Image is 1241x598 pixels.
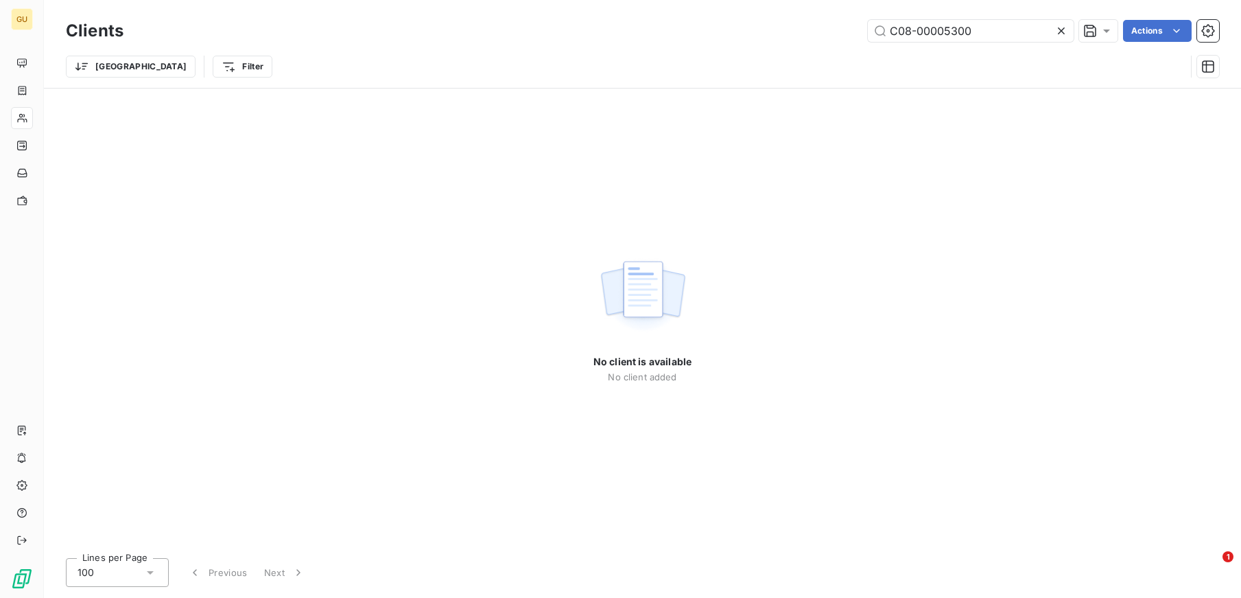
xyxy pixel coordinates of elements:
iframe: Intercom live chat [1194,551,1227,584]
button: [GEOGRAPHIC_DATA] [66,56,196,78]
input: Search [868,20,1074,42]
span: No client added [608,371,676,382]
h3: Clients [66,19,123,43]
span: 1 [1222,551,1233,562]
img: empty state [599,253,687,338]
button: Next [256,558,314,587]
button: Previous [180,558,256,587]
span: 100 [78,566,94,579]
img: Logo LeanPay [11,568,33,590]
div: GU [11,8,33,30]
span: No client is available [593,355,692,369]
button: Filter [213,56,272,78]
button: Actions [1123,20,1192,42]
